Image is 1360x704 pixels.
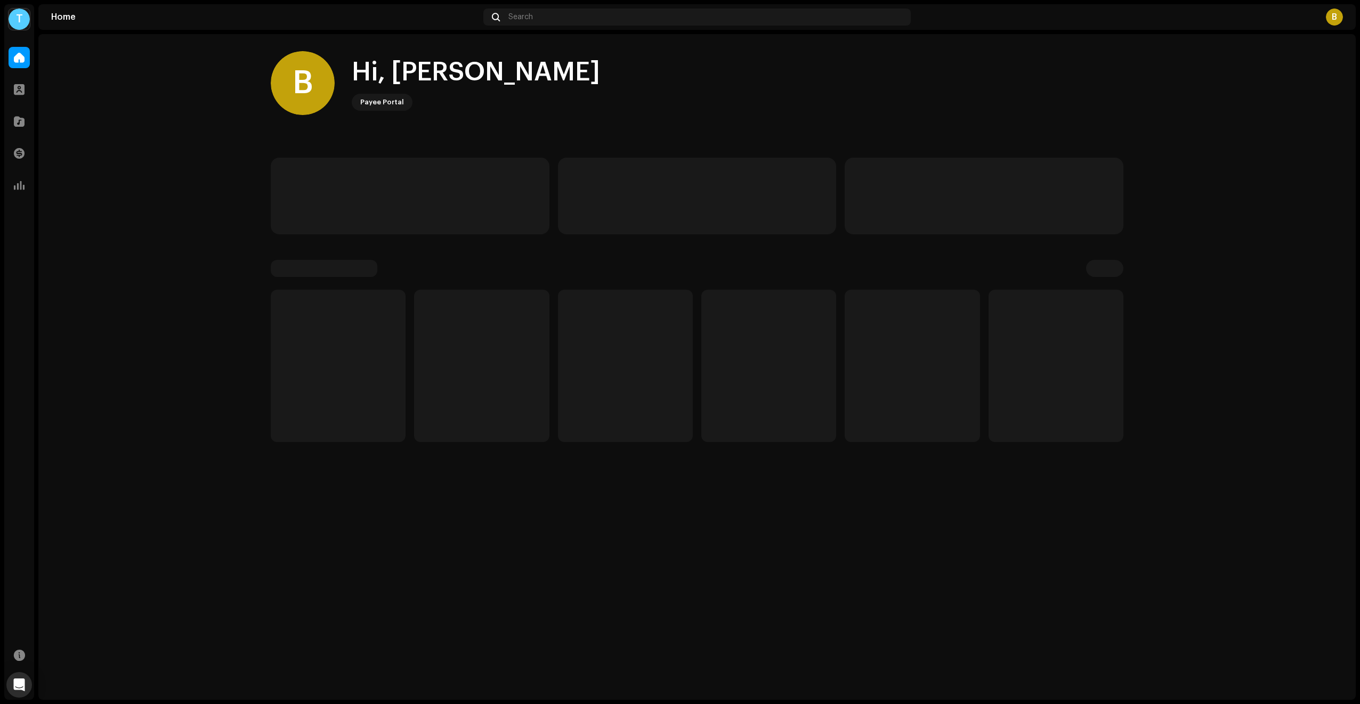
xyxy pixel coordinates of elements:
div: Payee Portal [360,96,404,109]
span: Search [508,13,533,21]
div: Home [51,13,479,21]
div: Hi, [PERSON_NAME] [352,55,600,89]
div: B [271,51,335,115]
div: T [9,9,30,30]
div: B [1326,9,1343,26]
div: Open Intercom Messenger [6,672,32,698]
